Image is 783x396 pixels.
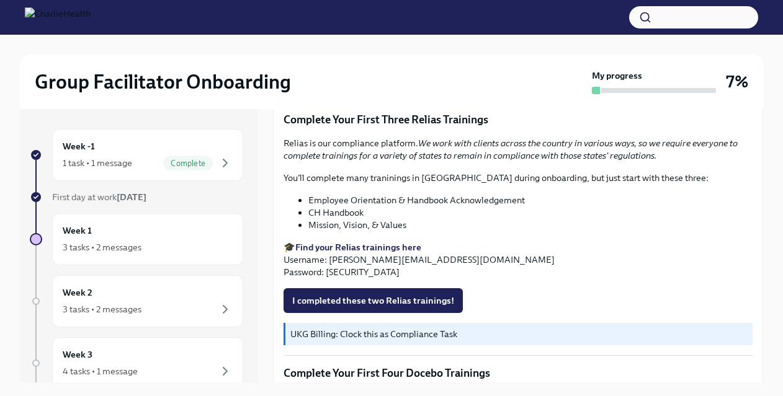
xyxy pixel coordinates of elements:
[30,337,243,389] a: Week 34 tasks • 1 message
[30,275,243,327] a: Week 23 tasks • 2 messages
[52,191,146,203] span: First day at work
[63,157,132,169] div: 1 task • 1 message
[284,241,753,278] p: 🎓 Username: [PERSON_NAME][EMAIL_ADDRESS][DOMAIN_NAME] Password: [SECURITY_DATA]
[35,69,291,94] h2: Group Facilitator Onboarding
[726,71,748,93] h3: 7%
[117,191,146,203] strong: [DATE]
[30,191,243,203] a: First day at work[DATE]
[63,286,92,299] h6: Week 2
[308,194,753,206] li: Employee Orientation & Handbook Acknowledgement
[30,129,243,181] a: Week -11 task • 1 messageComplete
[284,137,753,162] p: Relias is our compliance platform.
[63,224,92,237] h6: Week 1
[284,288,463,313] button: I completed these two Relias trainings!
[63,348,92,361] h6: Week 3
[30,213,243,265] a: Week 13 tasks • 2 messages
[284,366,753,381] p: Complete Your First Four Docebo Trainings
[308,219,753,231] li: Mission, Vision, & Values
[163,159,213,168] span: Complete
[592,69,642,82] strong: My progress
[295,242,421,253] a: Find your Relias trainings here
[63,241,141,253] div: 3 tasks • 2 messages
[284,112,753,127] p: Complete Your First Three Relias Trainings
[284,172,753,184] p: You'll complete many traninings in [GEOGRAPHIC_DATA] during onboarding, but just start with these...
[63,139,95,153] h6: Week -1
[308,206,753,219] li: CH Handbook
[25,7,91,27] img: CharlieHealth
[63,365,138,377] div: 4 tasks • 1 message
[292,294,454,307] span: I completed these two Relias trainings!
[284,138,738,161] em: We work with clients across the country in various ways, so we require everyone to complete train...
[63,303,141,315] div: 3 tasks • 2 messages
[290,328,748,340] p: UKG Billing: Clock this as Compliance Task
